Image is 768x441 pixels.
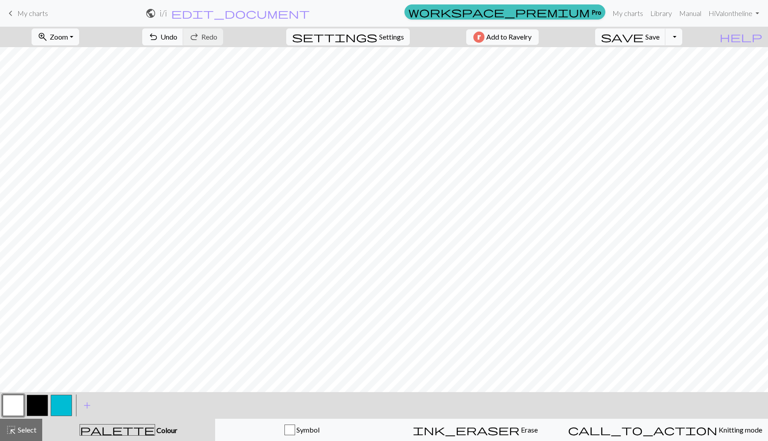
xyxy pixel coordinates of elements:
span: Select [16,425,36,434]
span: settings [292,31,377,43]
button: Colour [42,419,215,441]
button: Knitting mode [562,419,768,441]
a: My charts [5,6,48,21]
span: Add to Ravelry [486,32,532,43]
img: Ravelry [473,32,484,43]
i: Settings [292,32,377,42]
span: undo [148,31,159,43]
button: Undo [142,28,184,45]
span: edit_document [171,7,310,20]
span: call_to_action [568,424,717,436]
a: HiValontheline [705,4,763,22]
button: Symbol [215,419,389,441]
span: Symbol [295,425,320,434]
span: highlight_alt [6,424,16,436]
span: Zoom [50,32,68,41]
span: Settings [379,32,404,42]
span: zoom_in [37,31,48,43]
span: public [145,7,156,20]
span: Save [645,32,660,41]
button: Add to Ravelry [466,29,539,45]
button: SettingsSettings [286,28,410,45]
span: ink_eraser [413,424,520,436]
span: Knitting mode [717,425,762,434]
span: workspace_premium [408,6,590,18]
button: Save [595,28,666,45]
span: palette [80,424,155,436]
span: Undo [160,32,177,41]
span: Erase [520,425,538,434]
span: keyboard_arrow_left [5,7,16,20]
span: help [720,31,762,43]
span: My charts [17,9,48,17]
span: add [82,399,92,412]
button: Erase [388,419,562,441]
a: My charts [609,4,647,22]
a: Manual [676,4,705,22]
a: Library [647,4,676,22]
a: Pro [404,4,605,20]
button: Zoom [32,28,79,45]
span: save [601,31,644,43]
span: Colour [155,426,177,434]
h2: i / i [160,8,167,18]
